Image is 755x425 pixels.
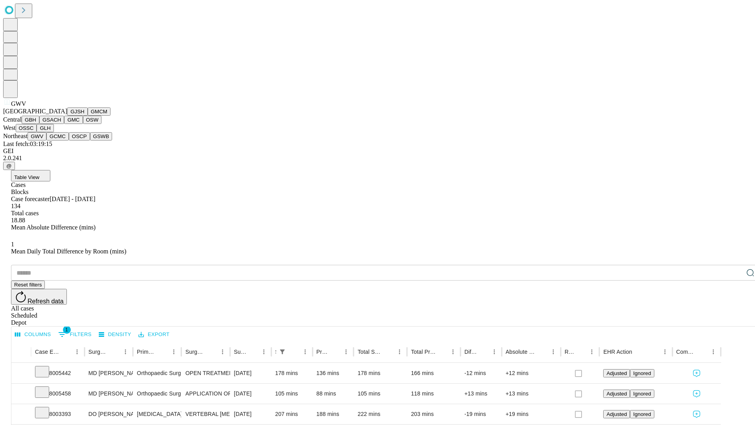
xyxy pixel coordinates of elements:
[11,289,67,305] button: Refresh data
[275,404,309,424] div: 207 mins
[275,363,309,383] div: 178 mins
[537,346,548,357] button: Sort
[676,349,696,355] div: Comments
[88,107,110,116] button: GMCM
[39,116,64,124] button: GSACH
[28,298,64,305] span: Refresh data
[436,346,447,357] button: Sort
[708,346,719,357] button: Menu
[61,346,72,357] button: Sort
[606,391,627,397] span: Adjusted
[137,363,177,383] div: Orthopaedic Surgery
[3,148,752,155] div: GEI
[11,248,126,255] span: Mean Daily Total Difference by Room (mins)
[234,349,247,355] div: Surgery Date
[633,391,651,397] span: Ignored
[234,363,267,383] div: [DATE]
[317,363,350,383] div: 136 mins
[22,116,39,124] button: GBH
[11,241,14,248] span: 1
[3,155,752,162] div: 2.0.241
[447,346,459,357] button: Menu
[411,404,457,424] div: 203 mins
[357,384,403,404] div: 105 mins
[35,349,60,355] div: Case Epic Id
[317,384,350,404] div: 88 mins
[11,203,20,209] span: 134
[464,349,477,355] div: Difference
[185,363,226,383] div: OPEN TREATMENT DISTAL RADIAL EXTRA ARTICULAR FRACTURE OR EPIPHYSEAL SEPARATION [MEDICAL_DATA]
[11,196,50,202] span: Case forecaster
[15,387,27,401] button: Expand
[14,282,42,288] span: Reset filters
[289,346,300,357] button: Sort
[11,170,50,181] button: Table View
[67,107,88,116] button: GJSH
[489,346,500,357] button: Menu
[603,390,630,398] button: Adjusted
[137,384,177,404] div: Orthopaedic Surgery
[603,349,632,355] div: EHR Action
[277,346,288,357] button: Show filters
[14,174,39,180] span: Table View
[234,404,267,424] div: [DATE]
[90,132,112,140] button: GSWB
[88,384,129,404] div: MD [PERSON_NAME] [PERSON_NAME] Md
[603,369,630,377] button: Adjusted
[275,384,309,404] div: 105 mins
[277,346,288,357] div: 1 active filter
[630,390,654,398] button: Ignored
[72,346,83,357] button: Menu
[88,404,129,424] div: DO [PERSON_NAME] [PERSON_NAME] Do
[63,326,71,334] span: 1
[3,124,16,131] span: West
[606,411,627,417] span: Adjusted
[478,346,489,357] button: Sort
[6,163,12,169] span: @
[464,404,498,424] div: -19 mins
[11,100,26,107] span: GWV
[56,328,94,341] button: Show filters
[35,404,81,424] div: 8003393
[137,349,157,355] div: Primary Service
[575,346,586,357] button: Sort
[317,404,350,424] div: 188 mins
[357,349,382,355] div: Total Scheduled Duration
[234,384,267,404] div: [DATE]
[3,140,52,147] span: Last fetch: 03:19:15
[217,346,228,357] button: Menu
[630,369,654,377] button: Ignored
[11,210,39,216] span: Total cases
[357,363,403,383] div: 178 mins
[97,329,133,341] button: Density
[275,349,276,355] div: Scheduled In Room Duration
[11,281,45,289] button: Reset filters
[630,410,654,418] button: Ignored
[83,116,102,124] button: OSW
[506,349,536,355] div: Absolute Difference
[394,346,405,357] button: Menu
[136,329,171,341] button: Export
[11,217,25,224] span: 18.88
[206,346,217,357] button: Sort
[548,346,559,357] button: Menu
[383,346,394,357] button: Sort
[659,346,670,357] button: Menu
[35,384,81,404] div: 8005458
[506,384,557,404] div: +13 mins
[606,370,627,376] span: Adjusted
[15,367,27,381] button: Expand
[16,124,37,132] button: OSSC
[69,132,90,140] button: OSCP
[565,349,575,355] div: Resolved in EHR
[3,116,22,123] span: Central
[697,346,708,357] button: Sort
[633,346,644,357] button: Sort
[50,196,95,202] span: [DATE] - [DATE]
[88,349,108,355] div: Surgeon Name
[341,346,352,357] button: Menu
[300,346,311,357] button: Menu
[185,384,226,404] div: APPLICATION OF EXTERNAL FIXATOR MULTIPLANE ILLIZAROV TYPE
[586,346,597,357] button: Menu
[11,224,96,231] span: Mean Absolute Difference (mins)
